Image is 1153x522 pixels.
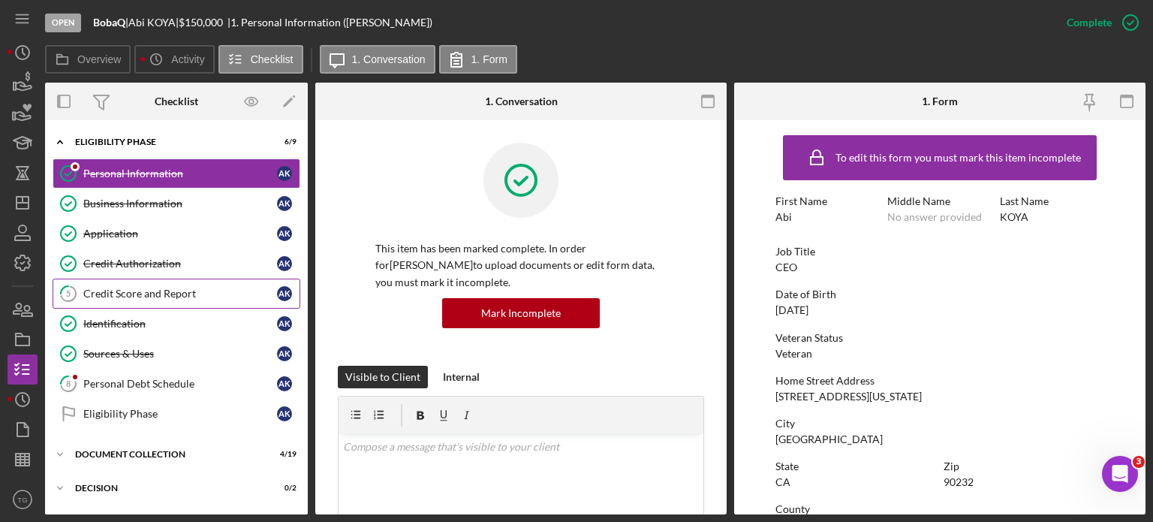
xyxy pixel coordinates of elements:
div: Veteran Status [775,332,1104,344]
a: ApplicationAK [53,219,300,249]
button: Messages [100,369,200,429]
img: logo [30,29,54,53]
div: 90232 [944,476,974,488]
button: Search for help [22,209,278,239]
div: 1. Conversation [485,95,558,107]
div: | [93,17,128,29]
div: A K [277,226,292,241]
div: Decision [75,484,259,493]
tspan: 5 [66,288,71,298]
a: IdentificationAK [53,309,300,339]
div: Visible to Client [345,366,420,388]
button: Visible to Client [338,366,428,388]
button: Activity [134,45,214,74]
a: Personal InformationAK [53,158,300,189]
span: $150,000 [179,16,223,29]
div: 1. Form [922,95,958,107]
a: Sources & UsesAK [53,339,300,369]
text: TG [17,496,27,504]
div: Home Street Address [775,375,1104,387]
div: To edit this form you must mark this item incomplete [835,152,1081,164]
div: Job Title [775,246,1104,258]
div: Checklist [155,95,198,107]
tspan: 8 [66,379,71,388]
div: Update Permissions Settings [31,279,251,294]
label: 1. Conversation [352,53,426,65]
div: Identification [83,318,277,330]
div: Credit Authorization [83,258,277,270]
a: Business InformationAK [53,189,300,219]
div: City [775,418,1104,430]
div: Close [258,24,285,51]
div: Personal Information [83,167,277,180]
div: Exporting Data [22,328,278,356]
div: Veteran [775,348,812,360]
div: Middle Name [887,195,992,207]
img: Profile image for Allison [189,24,219,54]
div: KOYA [1000,211,1028,223]
div: CEO [775,261,797,273]
a: Credit AuthorizationAK [53,249,300,279]
div: Abi [775,211,792,223]
div: Document Collection [75,450,259,459]
div: Personal Debt Schedule [83,378,277,390]
div: A K [277,346,292,361]
div: Date of Birth [775,288,1104,300]
div: 0 / 2 [269,484,297,493]
div: First Name [775,195,880,207]
p: How can we help? [30,158,270,183]
label: Overview [77,53,121,65]
div: A K [277,316,292,331]
div: A K [277,256,292,271]
div: Open [45,14,81,32]
div: Pipeline and Forecast View [31,251,251,267]
a: 5Credit Score and ReportAK [53,279,300,309]
div: Application [83,228,277,240]
div: Update Permissions Settings [22,273,278,300]
button: TG [8,484,38,514]
div: [DATE] [775,304,808,316]
a: Eligibility PhaseAK [53,399,300,429]
div: A K [277,376,292,391]
div: A K [277,196,292,211]
button: Internal [435,366,487,388]
div: No answer provided [887,211,982,223]
div: A K [277,406,292,421]
div: State [775,460,936,472]
div: Sources & Uses [83,348,277,360]
p: This item has been marked complete. In order for [PERSON_NAME] to upload documents or edit form d... [375,240,667,291]
div: [GEOGRAPHIC_DATA] [775,433,883,445]
span: Messages [125,406,176,417]
button: Help [200,369,300,429]
label: Checklist [251,53,294,65]
div: Eligibility Phase [75,137,259,146]
span: Search for help [31,216,122,232]
div: 6 / 9 [269,137,297,146]
b: BobaQ [93,16,125,29]
button: Complete [1052,8,1145,38]
div: [STREET_ADDRESS][US_STATE] [775,391,922,403]
label: 1. Form [471,53,507,65]
div: Zip [944,460,1104,472]
label: Activity [171,53,204,65]
button: 1. Form [439,45,517,74]
span: 3 [1133,456,1145,468]
div: A K [277,166,292,181]
div: Complete [1067,8,1112,38]
span: Home [33,406,67,417]
div: | 1. Personal Information ([PERSON_NAME]) [227,17,432,29]
iframe: Intercom live chat [1102,456,1138,492]
span: Help [238,406,262,417]
div: Eligibility Phase [83,408,277,420]
div: Exporting Data [31,334,251,350]
button: Overview [45,45,131,74]
img: Profile image for Christina [218,24,248,54]
div: Mark Incomplete [481,298,561,328]
button: Checklist [218,45,303,74]
div: Pipeline and Forecast View [22,245,278,273]
div: 4 / 19 [269,450,297,459]
div: Last Name [1000,195,1104,207]
p: Hi [PERSON_NAME] 👋 [30,107,270,158]
div: A K [277,286,292,301]
div: County [775,503,1104,515]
